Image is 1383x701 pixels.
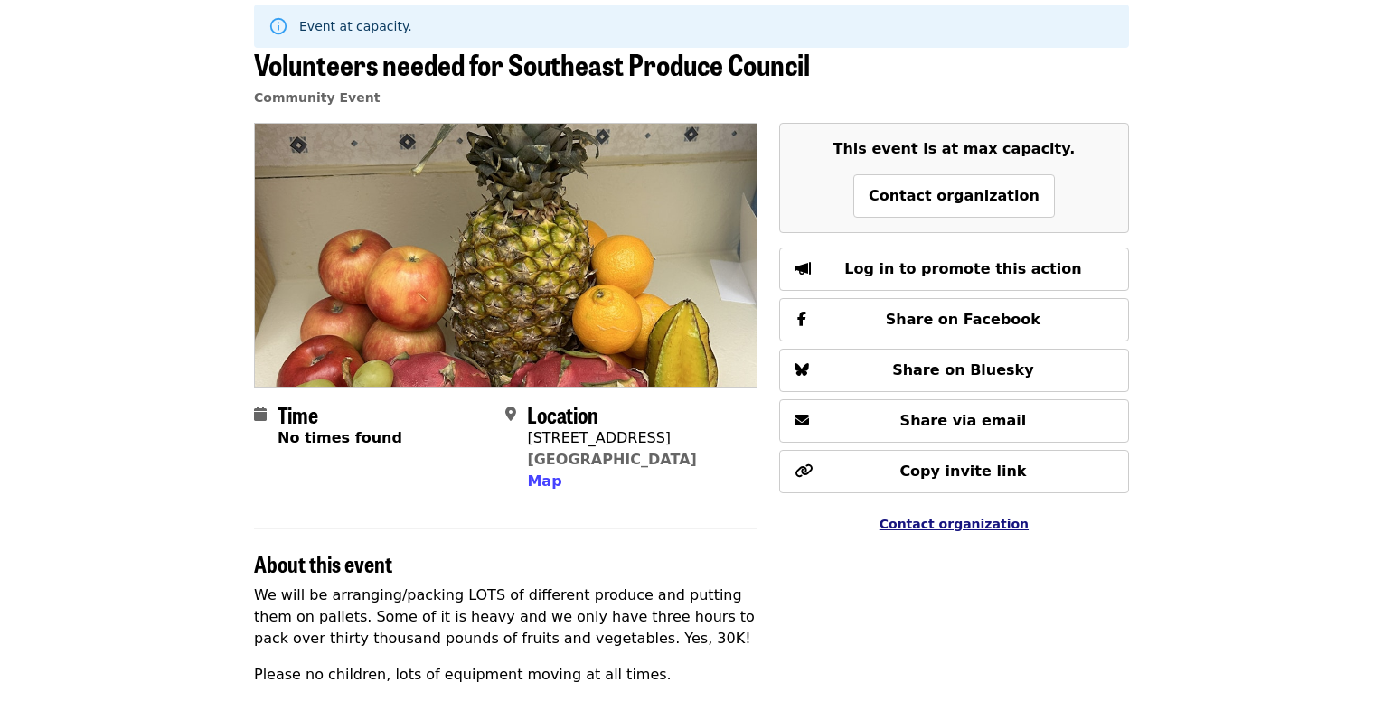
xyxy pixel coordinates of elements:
button: Share via email [779,399,1129,443]
button: Log in to promote this action [779,248,1129,291]
button: Share on Facebook [779,298,1129,341]
span: Event at capacity. [299,19,412,33]
span: Time [278,398,318,430]
span: Contact organization [869,187,1040,204]
div: [STREET_ADDRESS] [527,427,696,449]
p: We will be arranging/packing LOTS of different produce and putting them on pallets. Some of it is... [254,584,757,650]
button: Share on Bluesky [779,349,1129,392]
a: Contact organization [880,517,1029,531]
span: Location [527,398,598,430]
span: Map [527,472,561,490]
a: Community Event [254,90,380,105]
i: map-marker-alt icon [505,406,516,423]
button: Contact organization [853,174,1055,218]
span: No times found [278,429,402,446]
button: Map [527,471,561,492]
span: Share on Facebook [886,311,1040,328]
span: This event is at max capacity. [833,140,1076,157]
span: Copy invite link [899,463,1026,480]
span: Log in to promote this action [844,260,1081,277]
img: Volunteers needed for Southeast Produce Council organized by Society of St. Andrew [255,124,757,386]
span: Share via email [900,412,1027,429]
a: [GEOGRAPHIC_DATA] [527,451,696,468]
button: Copy invite link [779,450,1129,493]
span: About this event [254,547,392,579]
p: Please no children, lots of equipment moving at all times. [254,664,757,686]
i: calendar icon [254,406,267,423]
span: Share on Bluesky [892,361,1034,379]
span: Volunteers needed for Southeast Produce Council [254,42,810,85]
